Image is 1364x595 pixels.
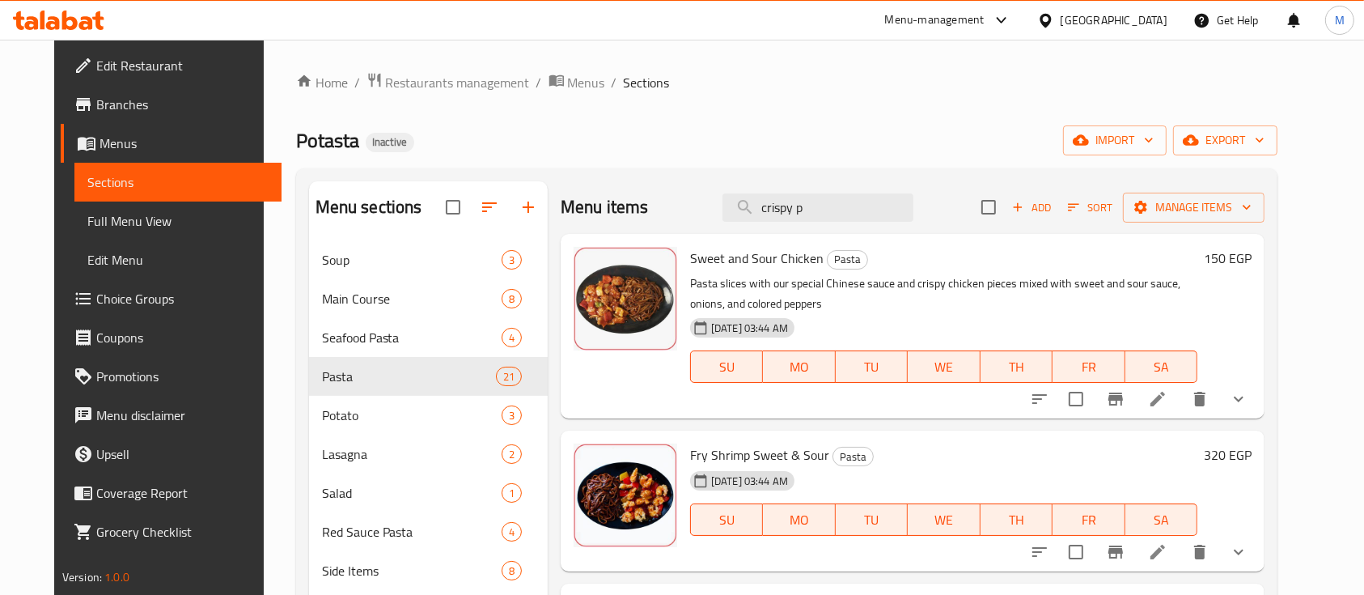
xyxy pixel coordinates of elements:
[763,504,835,536] button: MO
[309,512,548,551] div: Red Sauce Pasta4
[502,486,521,501] span: 1
[1173,125,1277,155] button: export
[322,483,502,503] span: Salad
[690,443,829,467] span: Fry Shrimp Sweet & Sour
[1068,198,1112,217] span: Sort
[1186,130,1264,151] span: export
[309,551,548,590] div: Side Items8
[96,56,269,75] span: Edit Restaurant
[1148,542,1167,562] a: Edit menu item
[1204,444,1252,466] h6: 320 EGP
[832,447,874,466] div: Pasta
[828,250,867,269] span: Pasta
[1059,535,1093,569] span: Select to update
[1136,198,1252,218] span: Manage items
[769,355,828,379] span: MO
[502,408,521,423] span: 3
[1020,380,1059,419] button: sort-choices
[61,357,282,396] a: Promotions
[1219,380,1258,419] button: show more
[366,72,530,93] a: Restaurants management
[1180,380,1219,419] button: delete
[690,246,824,270] span: Sweet and Sour Chicken
[1059,508,1118,532] span: FR
[322,522,502,542] span: Red Sauce Pasta
[981,504,1053,536] button: TH
[96,367,269,386] span: Promotions
[322,561,502,580] span: Side Items
[386,73,530,92] span: Restaurants management
[1180,533,1219,572] button: delete
[96,522,269,542] span: Grocery Checklist
[61,279,282,318] a: Choice Groups
[1229,389,1248,409] svg: Show Choices
[309,318,548,357] div: Seafood Pasta4
[309,357,548,396] div: Pasta21
[1123,193,1264,223] button: Manage items
[705,474,794,489] span: [DATE] 03:44 AM
[1053,504,1125,536] button: FR
[100,134,269,153] span: Menus
[549,72,605,93] a: Menus
[366,135,414,149] span: Inactive
[502,253,521,268] span: 3
[1132,508,1191,532] span: SA
[914,508,973,532] span: WE
[96,406,269,425] span: Menu disclaimer
[74,240,282,279] a: Edit Menu
[96,328,269,347] span: Coupons
[309,279,548,318] div: Main Course8
[309,396,548,435] div: Potato3
[1204,247,1252,270] h6: 150 EGP
[61,512,282,551] a: Grocery Checklist
[61,396,282,435] a: Menu disclaimer
[1059,382,1093,416] span: Select to update
[1229,542,1248,562] svg: Show Choices
[61,85,282,124] a: Branches
[574,444,677,547] img: Fry Shrimp Sweet & Sour
[1064,195,1116,220] button: Sort
[574,247,677,351] img: Sweet and Sour Chicken
[568,73,605,92] span: Menus
[981,351,1053,383] button: TH
[722,193,913,222] input: search
[496,367,522,386] div: items
[96,444,269,464] span: Upsell
[1006,195,1057,220] button: Add
[322,444,502,464] span: Lasagna
[1063,125,1167,155] button: import
[61,124,282,163] a: Menus
[1059,355,1118,379] span: FR
[322,289,502,308] span: Main Course
[502,563,521,579] span: 8
[908,504,980,536] button: WE
[96,289,269,308] span: Choice Groups
[309,474,548,512] div: Salad1
[690,351,763,383] button: SU
[87,172,269,192] span: Sections
[61,435,282,474] a: Upsell
[842,508,901,532] span: TU
[502,289,522,308] div: items
[842,355,901,379] span: TU
[833,448,873,466] span: Pasta
[61,474,282,512] a: Coverage Report
[104,567,129,588] span: 1.0.0
[322,328,502,347] div: Seafood Pasta
[1010,198,1053,217] span: Add
[502,291,521,307] span: 8
[74,202,282,240] a: Full Menu View
[296,72,1278,93] nav: breadcrumb
[536,73,542,92] li: /
[502,330,521,346] span: 4
[296,122,359,159] span: Potasta
[316,195,422,219] h2: Menu sections
[1096,533,1135,572] button: Branch-specific-item
[908,351,980,383] button: WE
[322,367,496,386] span: Pasta
[309,240,548,279] div: Soup3
[502,483,522,503] div: items
[1125,351,1197,383] button: SA
[561,195,649,219] h2: Menu items
[914,355,973,379] span: WE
